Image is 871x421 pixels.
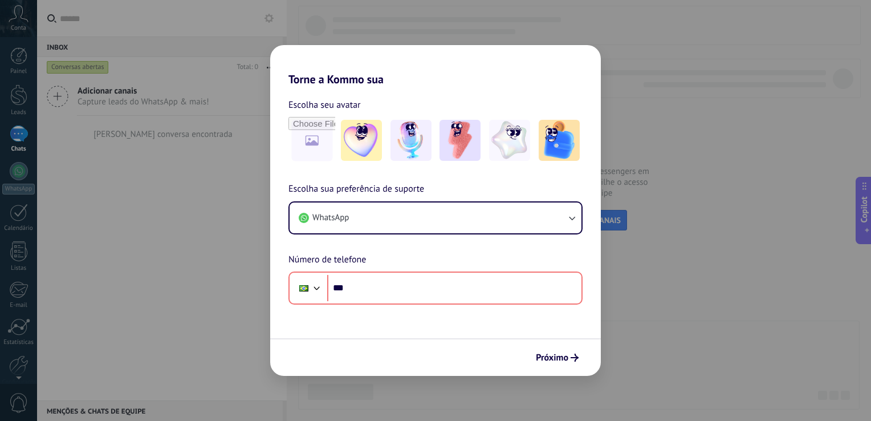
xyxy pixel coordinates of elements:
span: WhatsApp [312,212,349,224]
img: -2.jpeg [390,120,432,161]
button: WhatsApp [290,203,581,233]
span: Escolha sua preferência de suporte [288,182,424,197]
img: -1.jpeg [341,120,382,161]
span: Escolha seu avatar [288,98,361,112]
button: Próximo [531,348,584,367]
div: Brazil: + 55 [293,276,315,300]
span: Número de telefone [288,253,366,268]
span: Próximo [536,354,568,362]
img: -4.jpeg [489,120,530,161]
img: -3.jpeg [439,120,481,161]
img: -5.jpeg [539,120,580,161]
h2: Torne a Kommo sua [270,45,601,86]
